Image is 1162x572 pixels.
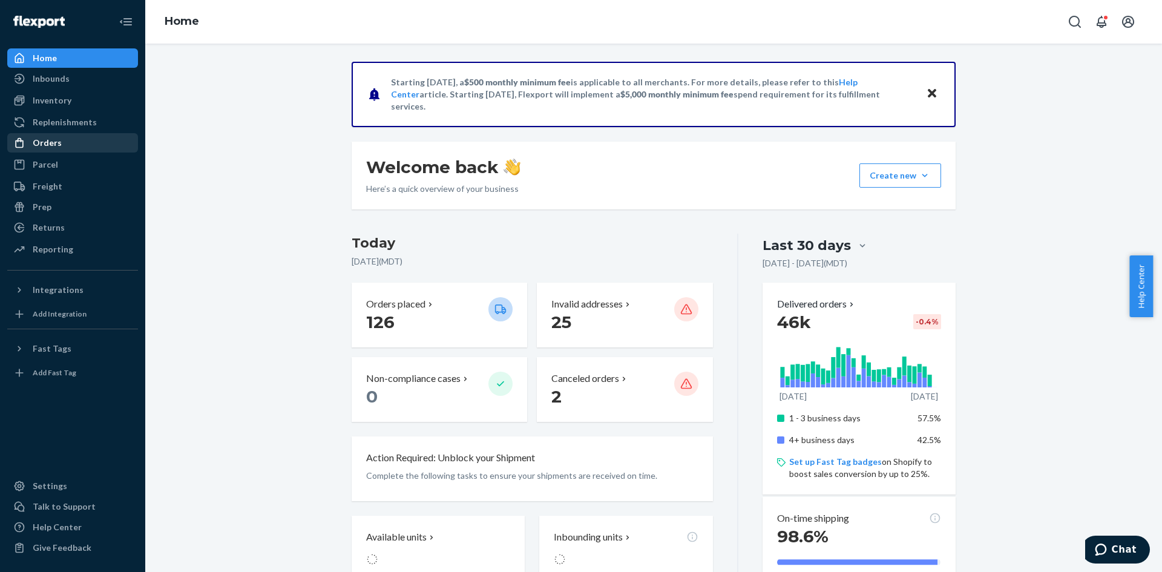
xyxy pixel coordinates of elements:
button: Delivered orders [777,297,856,311]
p: [DATE] [780,390,807,403]
a: Parcel [7,155,138,174]
a: Returns [7,218,138,237]
span: 46k [777,312,811,332]
button: Fast Tags [7,339,138,358]
p: Non-compliance cases [366,372,461,386]
button: Give Feedback [7,538,138,557]
span: 25 [551,312,571,332]
p: Canceled orders [551,372,619,386]
span: 126 [366,312,395,332]
p: Available units [366,530,427,544]
button: Invalid addresses 25 [537,283,712,347]
div: Inventory [33,94,71,107]
p: Inbounding units [554,530,623,544]
div: Last 30 days [763,236,851,255]
div: Returns [33,222,65,234]
p: Starting [DATE], a is applicable to all merchants. For more details, please refer to this article... [391,76,914,113]
button: Close [924,85,940,103]
span: 42.5% [917,435,941,445]
p: Complete the following tasks to ensure your shipments are received on time. [366,470,698,482]
div: Add Integration [33,309,87,319]
div: Integrations [33,284,84,296]
p: Here’s a quick overview of your business [366,183,520,195]
div: Prep [33,201,51,213]
p: 4+ business days [789,434,908,446]
a: Inventory [7,91,138,110]
ol: breadcrumbs [155,4,209,39]
a: Add Fast Tag [7,363,138,383]
p: [DATE] [911,390,938,403]
div: Help Center [33,521,82,533]
span: $500 monthly minimum fee [464,77,571,87]
a: Add Integration [7,304,138,324]
iframe: Opens a widget where you can chat to one of our agents [1085,536,1150,566]
span: 98.6% [777,526,829,547]
button: Create new [859,163,941,188]
span: 2 [551,386,562,407]
a: Home [165,15,199,28]
div: Home [33,52,57,64]
a: Help Center [7,518,138,537]
span: 57.5% [917,413,941,423]
div: Settings [33,480,67,492]
img: Flexport logo [13,16,65,28]
a: Set up Fast Tag badges [789,456,882,467]
p: [DATE] - [DATE] ( MDT ) [763,257,847,269]
a: Replenishments [7,113,138,132]
button: Canceled orders 2 [537,357,712,422]
h3: Today [352,234,713,253]
div: Replenishments [33,116,97,128]
div: Add Fast Tag [33,367,76,378]
button: Help Center [1129,255,1153,317]
a: Freight [7,177,138,196]
a: Home [7,48,138,68]
div: Give Feedback [33,542,91,554]
button: Orders placed 126 [352,283,527,347]
p: 1 - 3 business days [789,412,908,424]
span: $5,000 monthly minimum fee [620,89,734,99]
div: Freight [33,180,62,192]
h1: Welcome back [366,156,520,178]
p: on Shopify to boost sales conversion by up to 25%. [789,456,941,480]
div: Talk to Support [33,501,96,513]
div: Reporting [33,243,73,255]
span: 0 [366,386,378,407]
button: Open account menu [1116,10,1140,34]
button: Non-compliance cases 0 [352,357,527,422]
a: Inbounds [7,69,138,88]
a: Settings [7,476,138,496]
div: Inbounds [33,73,70,85]
p: Invalid addresses [551,297,623,311]
button: Close Navigation [114,10,138,34]
div: Fast Tags [33,343,71,355]
div: Orders [33,137,62,149]
p: Action Required: Unblock your Shipment [366,451,535,465]
a: Orders [7,133,138,153]
a: Prep [7,197,138,217]
button: Talk to Support [7,497,138,516]
button: Open Search Box [1063,10,1087,34]
p: [DATE] ( MDT ) [352,255,713,268]
a: Reporting [7,240,138,259]
p: On-time shipping [777,511,849,525]
p: Orders placed [366,297,425,311]
img: hand-wave emoji [504,159,520,176]
div: -0.4 % [913,314,941,329]
button: Integrations [7,280,138,300]
button: Open notifications [1089,10,1114,34]
div: Parcel [33,159,58,171]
